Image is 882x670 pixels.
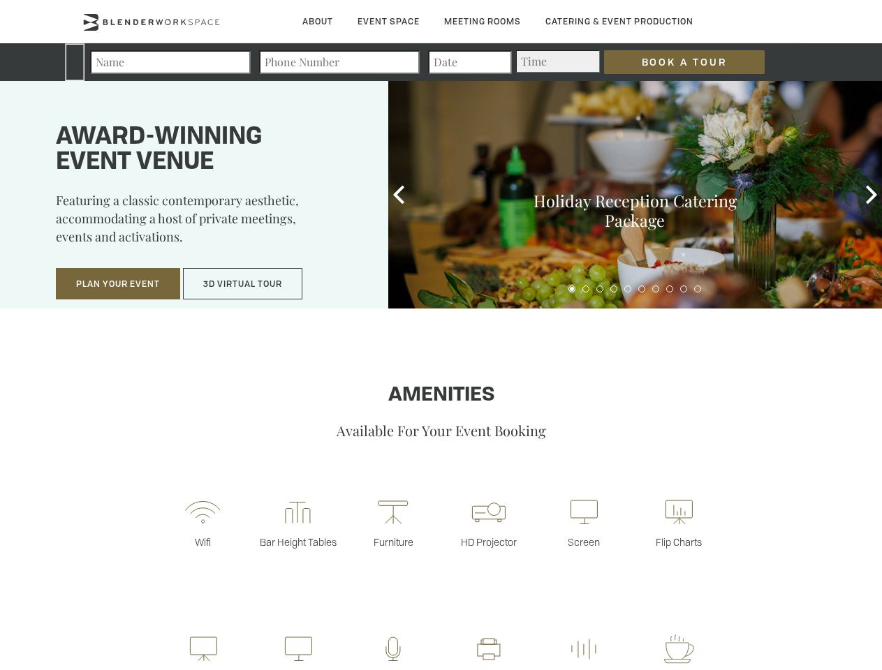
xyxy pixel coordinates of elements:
p: Screen [536,535,631,549]
a: Holiday Reception Catering Package [534,190,737,231]
p: HD Projector [441,535,536,549]
p: Furniture [346,535,441,549]
input: Phone Number [259,50,420,74]
input: Date [428,50,512,74]
button: 3D Virtual Tour [183,268,302,300]
h1: Amenities [44,385,838,407]
p: Bar Height Tables [251,535,346,549]
input: Book a Tour [604,50,765,74]
button: Plan Your Event [56,268,180,300]
p: Featuring a classic contemporary aesthetic, accommodating a host of private meetings, events and ... [56,191,353,255]
h1: Award-winning event venue [56,125,353,175]
p: Wifi [155,535,250,549]
input: Name [90,50,251,74]
p: Flip Charts [631,535,726,549]
p: Available For Your Event Booking [44,421,838,440]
